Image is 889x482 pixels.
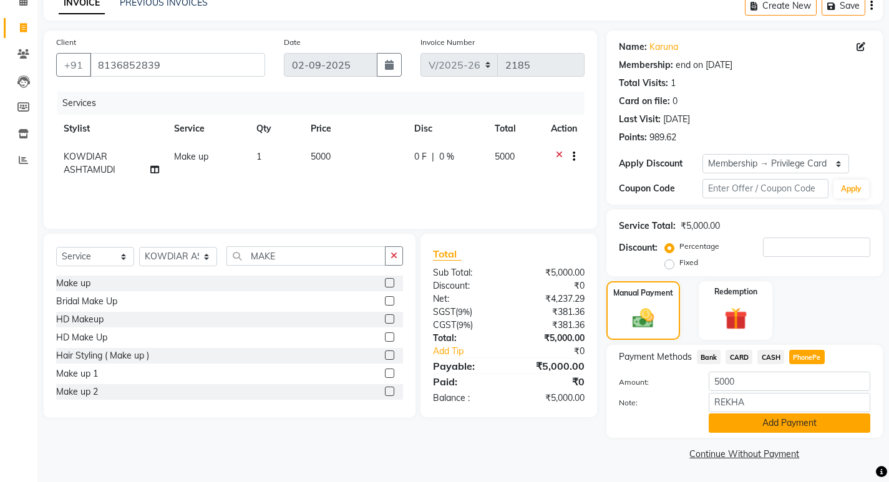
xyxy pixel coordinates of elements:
div: [DATE] [663,113,690,126]
div: Service Total: [619,219,676,233]
div: ₹4,237.29 [508,292,593,306]
div: ₹0 [523,345,594,358]
label: Amount: [610,377,699,388]
div: Card on file: [619,95,670,108]
div: Services [57,92,594,115]
div: Make up 2 [56,385,98,398]
div: Hair Styling ( Make up ) [56,349,149,362]
span: Bank [697,350,721,364]
a: Continue Without Payment [609,448,880,461]
div: Paid: [424,374,508,389]
div: ₹5,000.00 [681,219,720,233]
th: Service [167,115,248,143]
label: Note: [610,397,699,408]
label: Redemption [714,286,757,297]
div: ₹0 [508,374,593,389]
div: ₹5,000.00 [508,332,593,345]
span: 0 % [439,150,454,163]
th: Price [303,115,406,143]
span: | [432,150,434,163]
span: 1 [256,151,261,162]
label: Manual Payment [613,287,673,299]
th: Disc [407,115,487,143]
label: Invoice Number [420,37,475,48]
div: Total Visits: [619,77,668,90]
th: Total [487,115,543,143]
div: Apply Discount [619,157,702,170]
input: Amount [709,372,870,391]
div: ₹5,000.00 [508,266,593,279]
div: Make up [56,277,90,290]
label: Fixed [679,257,698,268]
div: ₹381.36 [508,319,593,332]
span: KOWDIAR ASHTAMUDI [64,151,115,175]
div: Discount: [619,241,658,254]
span: Total [433,248,462,261]
div: Balance : [424,392,508,405]
button: +91 [56,53,91,77]
div: HD Makeup [56,313,104,326]
span: Payment Methods [619,350,692,364]
div: Sub Total: [424,266,508,279]
div: ( ) [424,306,508,319]
div: ( ) [424,319,508,332]
div: ₹0 [508,279,593,292]
div: 989.62 [649,131,676,144]
span: CGST [433,319,456,330]
th: Stylist [56,115,167,143]
div: Net: [424,292,508,306]
a: Karuna [649,41,678,54]
div: end on [DATE] [676,59,732,72]
th: Qty [249,115,303,143]
div: Payable: [424,359,508,374]
div: Bridal Make Up [56,295,117,308]
span: 5000 [311,151,331,162]
button: Add Payment [709,413,870,433]
div: 0 [673,95,678,108]
span: 9% [459,320,470,330]
span: 5000 [495,151,515,162]
div: Last Visit: [619,113,661,126]
div: HD Make Up [56,331,107,344]
a: Add Tip [424,345,523,358]
input: Add Note [709,393,870,412]
div: Total: [424,332,508,345]
button: Apply [833,180,869,198]
div: Discount: [424,279,508,292]
span: Make up [174,151,208,162]
div: Points: [619,131,647,144]
input: Search or Scan [226,246,386,266]
img: _gift.svg [717,305,754,333]
div: Coupon Code [619,182,702,195]
span: SGST [433,306,455,317]
th: Action [543,115,585,143]
label: Percentage [679,241,719,252]
span: PhonePe [789,350,825,364]
span: CASH [757,350,784,364]
div: ₹381.36 [508,306,593,319]
input: Search by Name/Mobile/Email/Code [90,53,265,77]
div: Membership: [619,59,673,72]
span: 0 F [414,150,427,163]
div: 1 [671,77,676,90]
span: CARD [726,350,752,364]
div: ₹5,000.00 [508,359,593,374]
div: ₹5,000.00 [508,392,593,405]
div: Name: [619,41,647,54]
input: Enter Offer / Coupon Code [702,179,828,198]
label: Date [284,37,301,48]
div: Make up 1 [56,367,98,380]
label: Client [56,37,76,48]
img: _cash.svg [626,306,661,331]
span: 9% [458,307,470,317]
